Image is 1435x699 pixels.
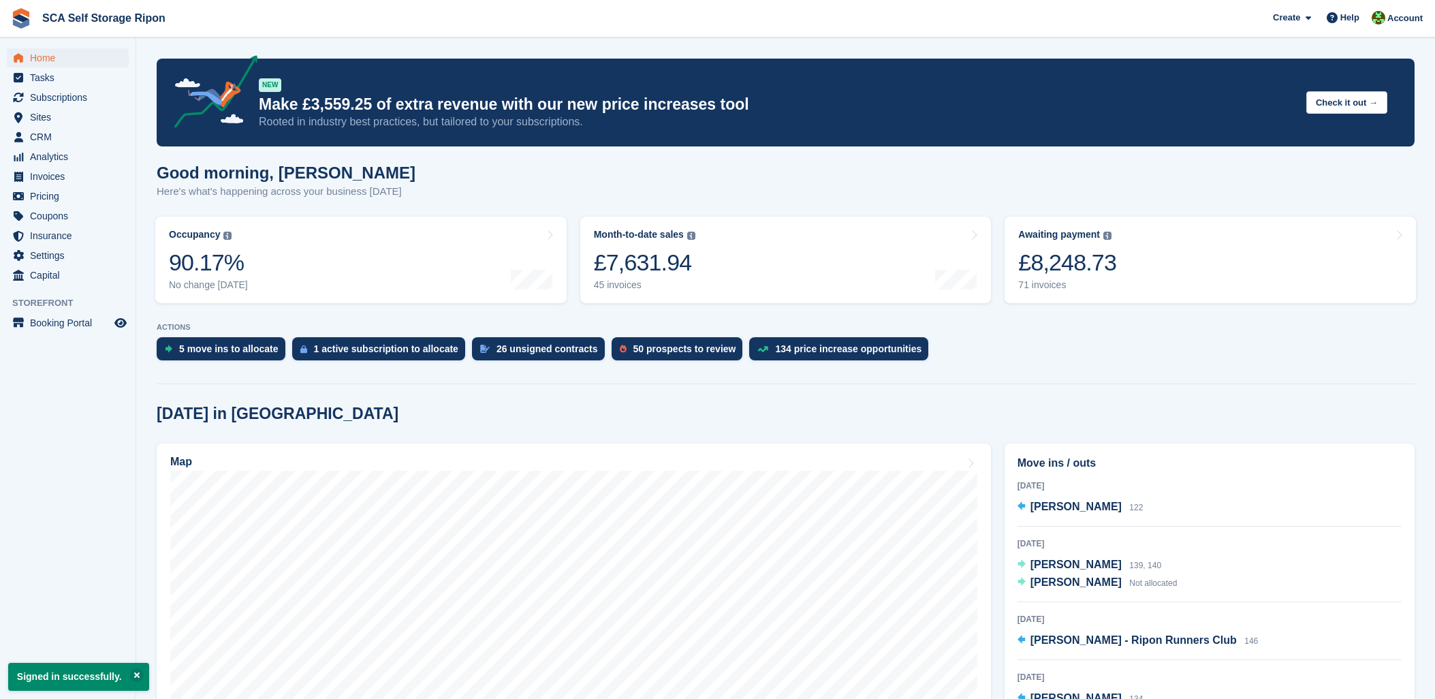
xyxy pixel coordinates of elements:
a: menu [7,313,129,332]
a: 134 price increase opportunities [749,337,935,367]
span: 139, 140 [1129,561,1161,570]
div: £7,631.94 [594,249,695,277]
div: NEW [259,78,281,92]
a: [PERSON_NAME] 122 [1018,499,1144,516]
div: [DATE] [1018,671,1402,683]
img: icon-info-grey-7440780725fd019a000dd9b08b2336e03edf1995a4989e88bcd33f0948082b44.svg [687,232,695,240]
span: Pricing [30,187,112,206]
a: menu [7,246,129,265]
a: [PERSON_NAME] - Ripon Runners Club 146 [1018,632,1259,650]
span: Coupons [30,206,112,226]
img: price_increase_opportunities-93ffe204e8149a01c8c9dc8f82e8f89637d9d84a8eef4429ea346261dce0b2c0.svg [757,346,768,352]
a: Month-to-date sales £7,631.94 45 invoices [580,217,992,303]
a: menu [7,147,129,166]
span: [PERSON_NAME] - Ripon Runners Club [1030,634,1237,646]
div: 26 unsigned contracts [496,343,598,354]
div: 1 active subscription to allocate [314,343,458,354]
a: menu [7,187,129,206]
div: 90.17% [169,249,248,277]
span: 146 [1244,636,1258,646]
img: Kelly Neesham [1372,11,1385,25]
span: Not allocated [1129,578,1177,588]
a: Occupancy 90.17% No change [DATE] [155,217,567,303]
img: move_ins_to_allocate_icon-fdf77a2bb77ea45bf5b3d319d69a93e2d87916cf1d5bf7949dd705db3b84f3ca.svg [165,345,172,353]
span: Analytics [30,147,112,166]
span: Home [30,48,112,67]
a: [PERSON_NAME] 139, 140 [1018,557,1161,574]
a: menu [7,206,129,226]
div: Occupancy [169,229,220,240]
img: price-adjustments-announcement-icon-8257ccfd72463d97f412b2fc003d46551f7dbcb40ab6d574587a9cd5c0d94... [163,55,258,133]
span: Insurance [30,226,112,245]
div: 45 invoices [594,279,695,291]
h2: [DATE] in [GEOGRAPHIC_DATA] [157,405,398,423]
span: Booking Portal [30,313,112,332]
a: 50 prospects to review [612,337,750,367]
h1: Good morning, [PERSON_NAME] [157,164,415,182]
p: Signed in successfully. [8,663,149,691]
span: Invoices [30,167,112,186]
a: menu [7,266,129,285]
div: £8,248.73 [1018,249,1116,277]
span: Tasks [30,68,112,87]
div: 134 price increase opportunities [775,343,921,354]
div: Awaiting payment [1018,229,1100,240]
span: Create [1273,11,1300,25]
h2: Map [170,456,192,468]
img: stora-icon-8386f47178a22dfd0bd8f6a31ec36ba5ce8667c1dd55bd0f319d3a0aa187defe.svg [11,8,31,29]
button: Check it out → [1306,91,1387,114]
span: Subscriptions [30,88,112,107]
div: Month-to-date sales [594,229,684,240]
a: Preview store [112,315,129,331]
p: Here's what's happening across your business [DATE] [157,184,415,200]
a: menu [7,167,129,186]
a: SCA Self Storage Ripon [37,7,171,29]
img: contract_signature_icon-13c848040528278c33f63329250d36e43548de30e8caae1d1a13099fd9432cc5.svg [480,345,490,353]
a: menu [7,48,129,67]
span: Account [1387,12,1423,25]
a: 26 unsigned contracts [472,337,612,367]
a: menu [7,226,129,245]
a: Awaiting payment £8,248.73 71 invoices [1005,217,1416,303]
img: active_subscription_to_allocate_icon-d502201f5373d7db506a760aba3b589e785aa758c864c3986d89f69b8ff3... [300,345,307,354]
div: [DATE] [1018,538,1402,550]
a: [PERSON_NAME] Not allocated [1018,574,1178,592]
span: Storefront [12,296,136,310]
span: CRM [30,127,112,146]
a: menu [7,127,129,146]
img: icon-info-grey-7440780725fd019a000dd9b08b2336e03edf1995a4989e88bcd33f0948082b44.svg [1103,232,1111,240]
span: Help [1340,11,1359,25]
span: [PERSON_NAME] [1030,576,1122,588]
p: Rooted in industry best practices, but tailored to your subscriptions. [259,114,1295,129]
div: 5 move ins to allocate [179,343,279,354]
div: No change [DATE] [169,279,248,291]
div: [DATE] [1018,480,1402,492]
p: Make £3,559.25 of extra revenue with our new price increases tool [259,95,1295,114]
a: 5 move ins to allocate [157,337,292,367]
span: 122 [1129,503,1143,512]
a: 1 active subscription to allocate [292,337,472,367]
div: 50 prospects to review [633,343,736,354]
span: [PERSON_NAME] [1030,559,1122,570]
a: menu [7,88,129,107]
span: Settings [30,246,112,265]
div: [DATE] [1018,613,1402,625]
a: menu [7,108,129,127]
img: icon-info-grey-7440780725fd019a000dd9b08b2336e03edf1995a4989e88bcd33f0948082b44.svg [223,232,232,240]
div: 71 invoices [1018,279,1116,291]
h2: Move ins / outs [1018,455,1402,471]
img: prospect-51fa495bee0391a8d652442698ab0144808aea92771e9ea1ae160a38d050c398.svg [620,345,627,353]
p: ACTIONS [157,323,1415,332]
span: Sites [30,108,112,127]
span: Capital [30,266,112,285]
a: menu [7,68,129,87]
span: [PERSON_NAME] [1030,501,1122,512]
